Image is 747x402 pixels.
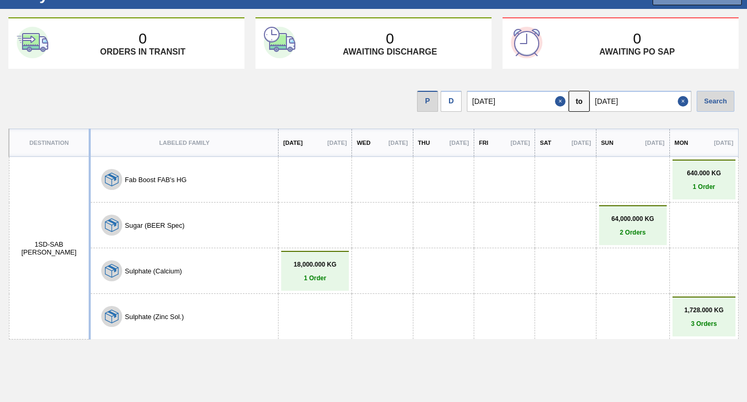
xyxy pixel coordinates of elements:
p: Thu [418,140,430,146]
button: to [569,91,590,112]
img: third-card-icon [511,27,542,58]
p: Awaiting PO SAP [600,47,675,57]
button: Close [678,91,691,112]
p: [DATE] [327,140,347,146]
button: Sulphate (Zinc Sol.) [125,313,184,321]
p: Fri [479,140,488,146]
p: 0 [386,30,394,47]
p: [DATE] [714,140,733,146]
p: 1 Order [675,183,733,191]
button: Close [555,91,569,112]
p: Sat [540,140,551,146]
p: [DATE] [572,140,591,146]
p: [DATE] [510,140,530,146]
td: 1SD - SAB [PERSON_NAME] [9,157,90,340]
img: 7hKVVNeldsGH5KwE07rPnOGsQy+SHCf9ftlnweef0E1el2YcIeEt5yaNqj+jPq4oMsVpG1vCxiwYEd4SvddTlxqBvEWZPhf52... [105,173,119,186]
th: Destination [9,129,90,157]
div: Search [697,91,734,112]
p: Mon [675,140,688,146]
p: Orders in transit [100,47,186,57]
img: 7hKVVNeldsGH5KwE07rPnOGsQy+SHCf9ftlnweef0E1el2YcIeEt5yaNqj+jPq4oMsVpG1vCxiwYEd4SvddTlxqBvEWZPhf52... [105,218,119,232]
p: 0 [633,30,642,47]
img: 7hKVVNeldsGH5KwE07rPnOGsQy+SHCf9ftlnweef0E1el2YcIeEt5yaNqj+jPq4oMsVpG1vCxiwYEd4SvddTlxqBvEWZPhf52... [105,310,119,323]
a: 64,000.000 KG2 Orders [602,215,664,236]
p: 3 Orders [675,320,733,327]
th: Labeled Family [90,129,278,157]
p: Sun [601,140,614,146]
div: P [417,91,438,112]
img: 7hKVVNeldsGH5KwE07rPnOGsQy+SHCf9ftlnweef0E1el2YcIeEt5yaNqj+jPq4oMsVpG1vCxiwYEd4SvddTlxqBvEWZPhf52... [105,264,119,278]
button: Sugar (BEER Spec) [125,221,185,229]
div: Delivery date View [441,88,462,112]
p: 18,000.000 KG [284,261,346,268]
p: [DATE] [283,140,303,146]
p: 2 Orders [602,229,664,236]
a: 640.000 KG1 Order [675,170,733,191]
button: Sulphate (Calcium) [125,267,182,275]
p: [DATE] [450,140,469,146]
p: Wed [357,140,370,146]
p: 1,728.000 KG [675,306,733,314]
div: D [441,91,462,112]
input: mm/dd/yyyy [467,91,569,112]
p: 64,000.000 KG [602,215,664,223]
p: 640.000 KG [675,170,733,177]
img: first-card-icon [17,27,48,58]
div: Pick up date view [417,88,438,112]
input: mm/dd/yyyy [590,91,691,112]
p: 1 Order [284,274,346,282]
p: 0 [138,30,147,47]
a: 18,000.000 KG1 Order [284,261,346,282]
p: [DATE] [388,140,408,146]
p: Awaiting discharge [343,47,437,57]
button: Fab Boost FAB's HG [125,176,187,184]
p: [DATE] [645,140,665,146]
a: 1,728.000 KG3 Orders [675,306,733,327]
img: second-card-icon [264,27,295,58]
